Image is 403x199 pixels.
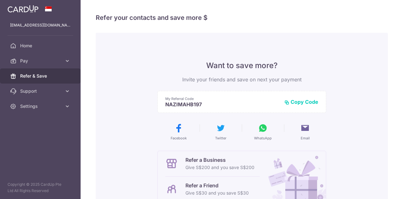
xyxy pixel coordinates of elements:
[20,88,62,94] span: Support
[185,189,249,197] p: Give S$30 and you save S$30
[20,103,62,109] span: Settings
[20,58,62,64] span: Pay
[254,136,272,141] span: WhatsApp
[185,182,249,189] p: Refer a Friend
[10,22,71,28] p: [EMAIL_ADDRESS][DOMAIN_NAME]
[185,156,254,164] p: Refer a Business
[160,123,197,141] button: Facebook
[287,123,324,141] button: Email
[185,164,254,171] p: Give S$200 and you save S$200
[202,123,239,141] button: Twitter
[96,13,388,23] h4: Refer your contacts and save more $
[284,99,318,105] button: Copy Code
[171,136,187,141] span: Facebook
[165,101,279,108] p: NAZIMAHB197
[157,76,326,83] p: Invite your friends and save on next your payment
[20,43,62,49] span: Home
[301,136,310,141] span: Email
[215,136,226,141] span: Twitter
[157,61,326,71] p: Want to save more?
[20,73,62,79] span: Refer & Save
[244,123,281,141] button: WhatsApp
[8,5,38,13] img: CardUp
[165,96,279,101] p: My Referral Code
